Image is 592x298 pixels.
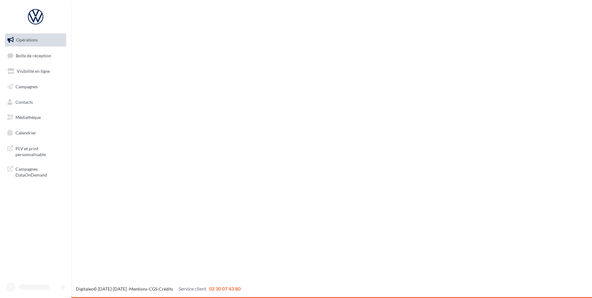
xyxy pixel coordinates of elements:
span: © [DATE]-[DATE] - - - [76,286,241,291]
span: PLV et print personnalisable [15,144,64,158]
a: Médiathèque [4,111,67,124]
span: Contacts [15,99,33,104]
span: Opérations [16,37,38,42]
a: PLV et print personnalisable [4,142,67,160]
a: Boîte de réception [4,49,67,62]
a: Campagnes DataOnDemand [4,162,67,181]
span: Boîte de réception [16,53,51,58]
a: Calendrier [4,126,67,139]
span: Campagnes [15,84,38,89]
span: Médiathèque [15,115,41,120]
span: 02 30 07 43 80 [209,286,241,291]
a: Opérations [4,33,67,46]
a: CGS [149,286,157,291]
a: Contacts [4,96,67,109]
span: Visibilité en ligne [17,68,50,74]
span: Service client [179,286,207,291]
span: Campagnes DataOnDemand [15,165,64,178]
a: Crédits [159,286,173,291]
span: Calendrier [15,130,36,135]
a: Mentions [129,286,147,291]
a: Campagnes [4,80,67,93]
a: Visibilité en ligne [4,65,67,78]
a: Digitaleo [76,286,94,291]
